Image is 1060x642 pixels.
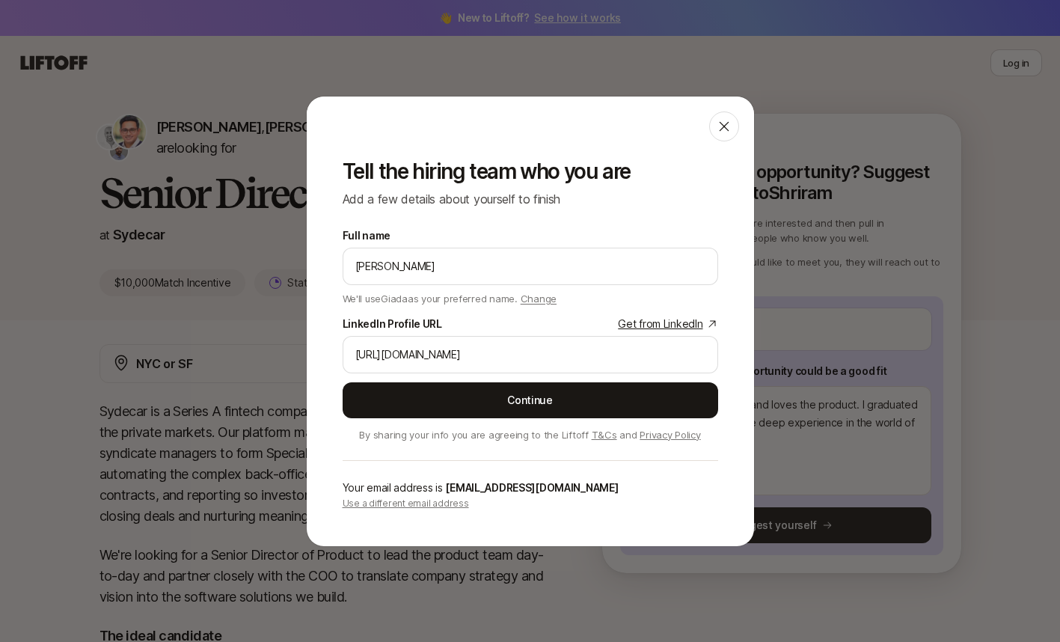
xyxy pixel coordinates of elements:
[343,427,718,442] p: By sharing your info you are agreeing to the Liftoff and
[343,479,718,497] p: Your email address is
[343,227,390,245] label: Full name
[343,497,718,510] p: Use a different email address
[355,346,705,364] input: e.g. https://www.linkedin.com/in/melanie-perkins
[618,315,717,333] a: Get from LinkedIn
[355,257,705,275] input: e.g. Melanie Perkins
[445,481,618,494] span: [EMAIL_ADDRESS][DOMAIN_NAME]
[343,315,442,333] div: LinkedIn Profile URL
[592,429,617,441] a: T&Cs
[343,382,718,418] button: Continue
[343,189,718,209] p: Add a few details about yourself to finish
[343,159,718,183] p: Tell the hiring team who you are
[521,293,557,305] span: Change
[640,429,700,441] a: Privacy Policy
[343,288,557,306] p: We'll use Giada as your preferred name.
